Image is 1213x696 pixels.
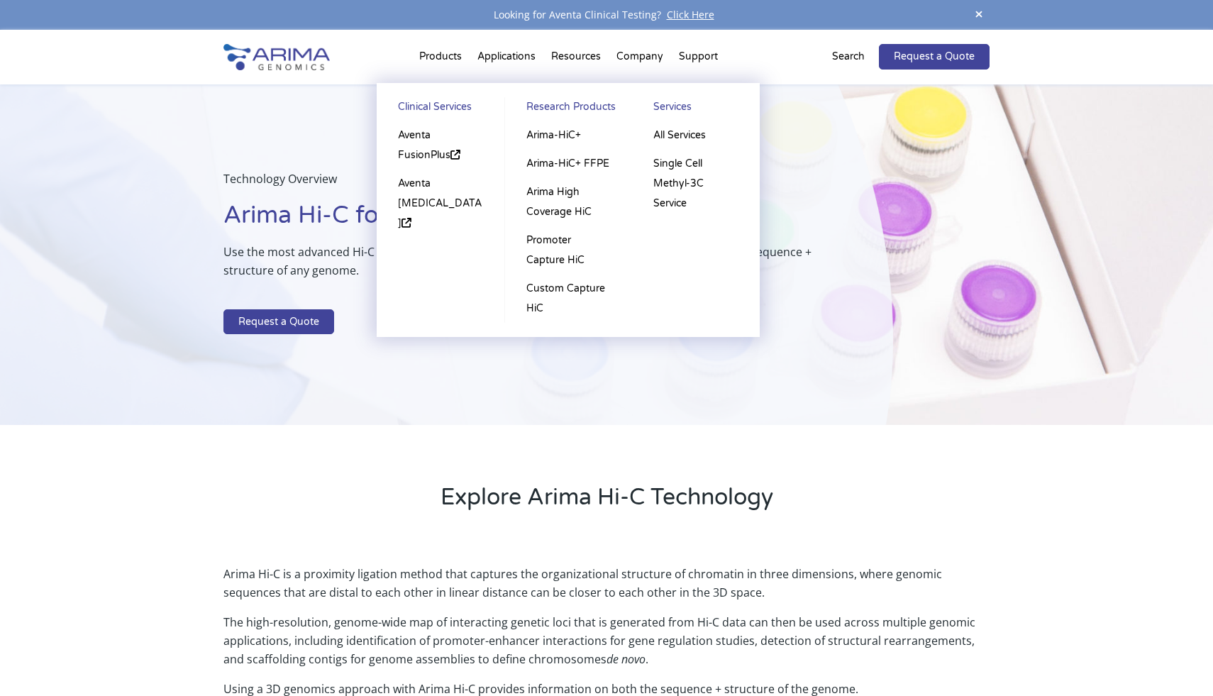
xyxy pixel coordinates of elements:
[223,482,990,524] h2: Explore Arima Hi-C Technology
[646,121,746,150] a: All Services
[391,121,490,170] a: Aventa FusionPlus
[646,97,746,121] a: Services
[223,44,330,70] img: Arima-Genomics-logo
[519,121,618,150] a: Arima-HiC+
[661,8,720,21] a: Click Here
[519,226,618,275] a: Promoter Capture HiC
[646,150,746,218] a: Single Cell Methyl-3C Service
[519,150,618,178] a: Arima-HiC+ FFPE
[391,97,490,121] a: Clinical Services
[391,170,490,238] a: Aventa [MEDICAL_DATA]
[223,199,822,243] h1: Arima Hi-C for Comprehensive 3D Genomics
[223,243,822,291] p: Use the most advanced Hi-C technology to power your discoveries with unparalleled access to the s...
[606,651,646,667] i: de novo
[879,44,990,70] a: Request a Quote
[223,6,990,24] div: Looking for Aventa Clinical Testing?
[832,48,865,66] p: Search
[223,170,822,199] p: Technology Overview
[519,275,618,323] a: Custom Capture HiC
[223,309,334,335] a: Request a Quote
[519,97,618,121] a: Research Products
[223,613,990,680] p: The high-resolution, genome-wide map of interacting genetic loci that is generated from Hi-C data...
[519,178,618,226] a: Arima High Coverage HiC
[223,565,990,613] p: Arima Hi-C is a proximity ligation method that captures the organizational structure of chromatin...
